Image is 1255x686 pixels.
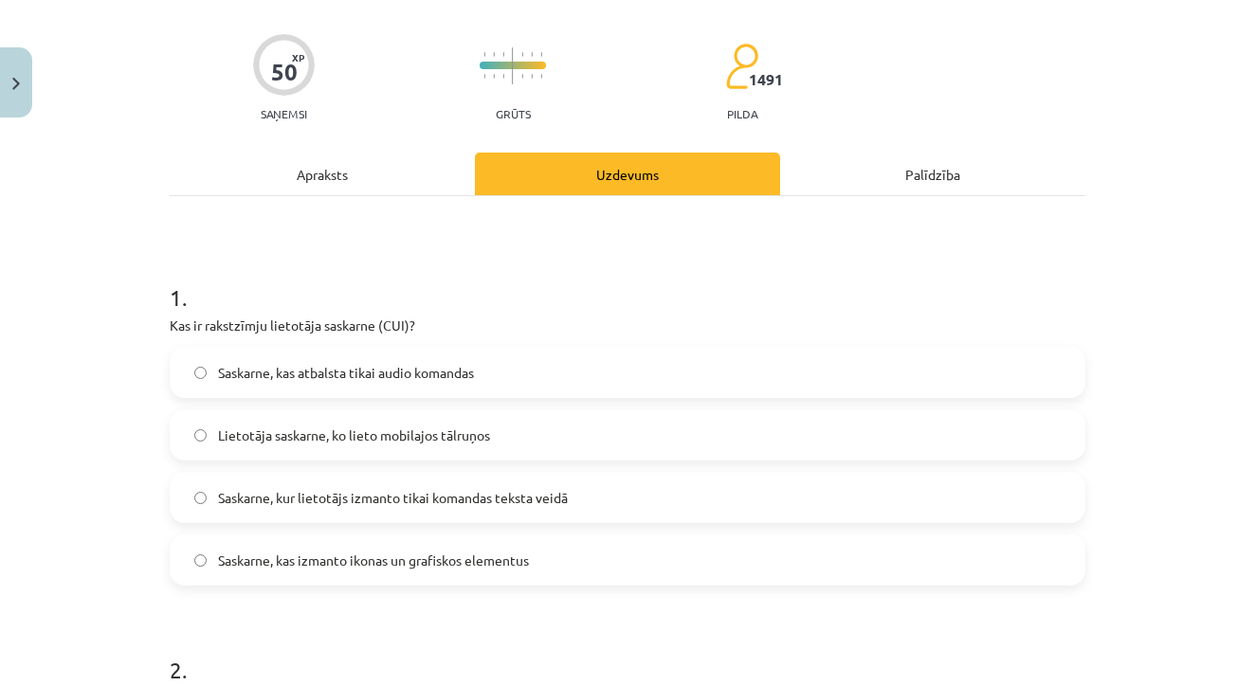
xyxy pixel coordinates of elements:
[749,71,783,88] span: 1491
[218,551,529,570] span: Saskarne, kas izmanto ikonas un grafiskos elementus
[170,251,1085,310] h1: 1 .
[218,488,568,508] span: Saskarne, kur lietotājs izmanto tikai komandas teksta veidā
[253,107,315,120] p: Saņemsi
[521,52,523,57] img: icon-short-line-57e1e144782c952c97e751825c79c345078a6d821885a25fce030b3d8c18986b.svg
[194,554,207,567] input: Saskarne, kas izmanto ikonas un grafiskos elementus
[502,52,504,57] img: icon-short-line-57e1e144782c952c97e751825c79c345078a6d821885a25fce030b3d8c18986b.svg
[540,74,542,79] img: icon-short-line-57e1e144782c952c97e751825c79c345078a6d821885a25fce030b3d8c18986b.svg
[531,52,533,57] img: icon-short-line-57e1e144782c952c97e751825c79c345078a6d821885a25fce030b3d8c18986b.svg
[540,52,542,57] img: icon-short-line-57e1e144782c952c97e751825c79c345078a6d821885a25fce030b3d8c18986b.svg
[194,367,207,379] input: Saskarne, kas atbalsta tikai audio komandas
[493,52,495,57] img: icon-short-line-57e1e144782c952c97e751825c79c345078a6d821885a25fce030b3d8c18986b.svg
[271,59,298,85] div: 50
[12,78,20,90] img: icon-close-lesson-0947bae3869378f0d4975bcd49f059093ad1ed9edebbc8119c70593378902aed.svg
[502,74,504,79] img: icon-short-line-57e1e144782c952c97e751825c79c345078a6d821885a25fce030b3d8c18986b.svg
[218,363,474,383] span: Saskarne, kas atbalsta tikai audio komandas
[170,623,1085,682] h1: 2 .
[521,74,523,79] img: icon-short-line-57e1e144782c952c97e751825c79c345078a6d821885a25fce030b3d8c18986b.svg
[170,316,1085,335] p: Kas ir rakstzīmju lietotāja saskarne (CUI)?
[531,74,533,79] img: icon-short-line-57e1e144782c952c97e751825c79c345078a6d821885a25fce030b3d8c18986b.svg
[170,153,475,195] div: Apraksts
[496,107,531,120] p: Grūts
[780,153,1085,195] div: Palīdzība
[475,153,780,195] div: Uzdevums
[727,107,757,120] p: pilda
[512,47,514,84] img: icon-long-line-d9ea69661e0d244f92f715978eff75569469978d946b2353a9bb055b3ed8787d.svg
[194,492,207,504] input: Saskarne, kur lietotājs izmanto tikai komandas teksta veidā
[194,429,207,442] input: Lietotāja saskarne, ko lieto mobilajos tālruņos
[493,74,495,79] img: icon-short-line-57e1e144782c952c97e751825c79c345078a6d821885a25fce030b3d8c18986b.svg
[218,425,490,445] span: Lietotāja saskarne, ko lieto mobilajos tālruņos
[725,43,758,90] img: students-c634bb4e5e11cddfef0936a35e636f08e4e9abd3cc4e673bd6f9a4125e45ecb1.svg
[483,74,485,79] img: icon-short-line-57e1e144782c952c97e751825c79c345078a6d821885a25fce030b3d8c18986b.svg
[292,52,304,63] span: XP
[483,52,485,57] img: icon-short-line-57e1e144782c952c97e751825c79c345078a6d821885a25fce030b3d8c18986b.svg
